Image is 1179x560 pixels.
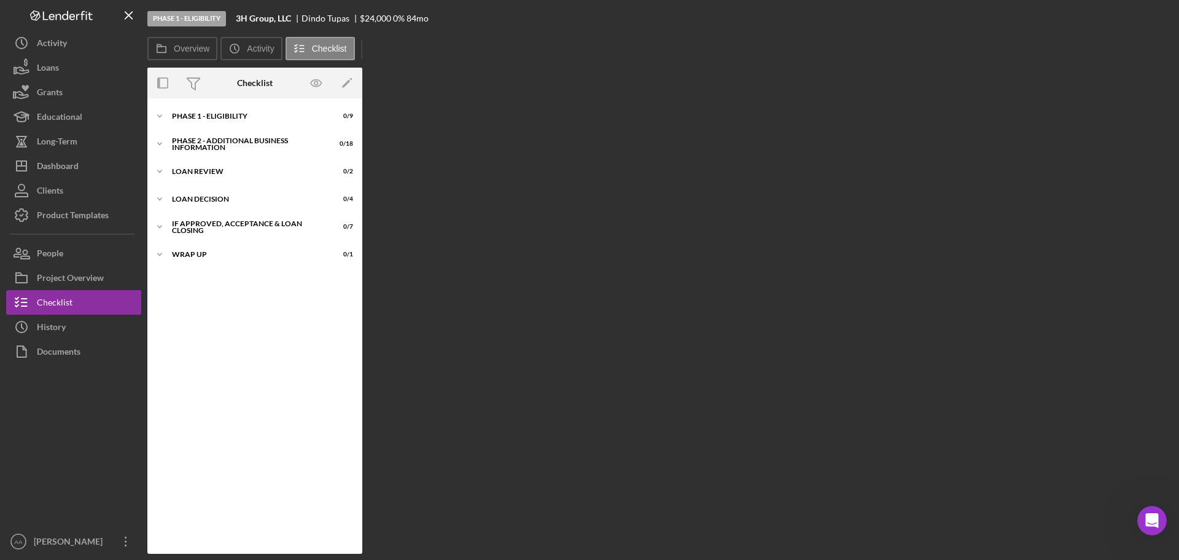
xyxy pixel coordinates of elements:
[6,290,141,315] button: Checklist
[147,11,226,26] div: Phase 1 - Eligibility
[37,55,59,83] div: Loans
[6,266,141,290] button: Project Overview
[6,105,141,129] button: Educational
[6,31,141,55] button: Activity
[37,315,66,342] div: History
[6,315,141,339] button: History
[37,241,63,269] div: People
[174,44,209,53] label: Overview
[37,129,77,157] div: Long-Term
[331,195,353,203] div: 0 / 4
[15,538,23,545] text: AA
[31,529,111,557] div: [PERSON_NAME]
[37,290,72,318] div: Checklist
[393,14,405,23] div: 0 %
[37,339,80,367] div: Documents
[331,112,353,120] div: 0 / 9
[6,154,141,178] button: Dashboard
[237,78,273,88] div: Checklist
[37,203,109,231] div: Product Templates
[286,37,355,60] button: Checklist
[37,178,63,206] div: Clients
[247,44,274,53] label: Activity
[172,112,322,120] div: Phase 1 - Eligibility
[331,168,353,175] div: 0 / 2
[37,105,82,132] div: Educational
[37,31,67,58] div: Activity
[172,220,322,234] div: If approved, acceptance & loan closing
[331,251,353,258] div: 0 / 1
[172,137,322,151] div: Phase 2 - Additional Business Information
[407,14,429,23] div: 84 mo
[6,339,141,364] button: Documents
[312,44,347,53] label: Checklist
[172,168,322,175] div: Loan Review
[172,251,322,258] div: Wrap up
[37,154,79,181] div: Dashboard
[172,195,322,203] div: Loan decision
[6,178,141,203] button: Clients
[302,14,360,23] div: Dindo Tupas
[37,266,104,293] div: Project Overview
[6,529,141,554] button: AA[PERSON_NAME]
[6,80,141,105] button: Grants
[6,241,141,266] button: People
[220,37,282,60] button: Activity
[360,13,391,23] span: $24,000
[147,37,217,60] button: Overview
[331,223,353,231] div: 0 / 7
[6,129,141,154] button: Long-Term
[6,203,141,227] button: Product Templates
[1137,506,1167,535] iframe: Intercom live chat
[331,140,353,148] div: 0 / 18
[236,14,291,23] b: 3H Group, LLC
[6,55,141,80] button: Loans
[37,80,63,108] div: Grants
